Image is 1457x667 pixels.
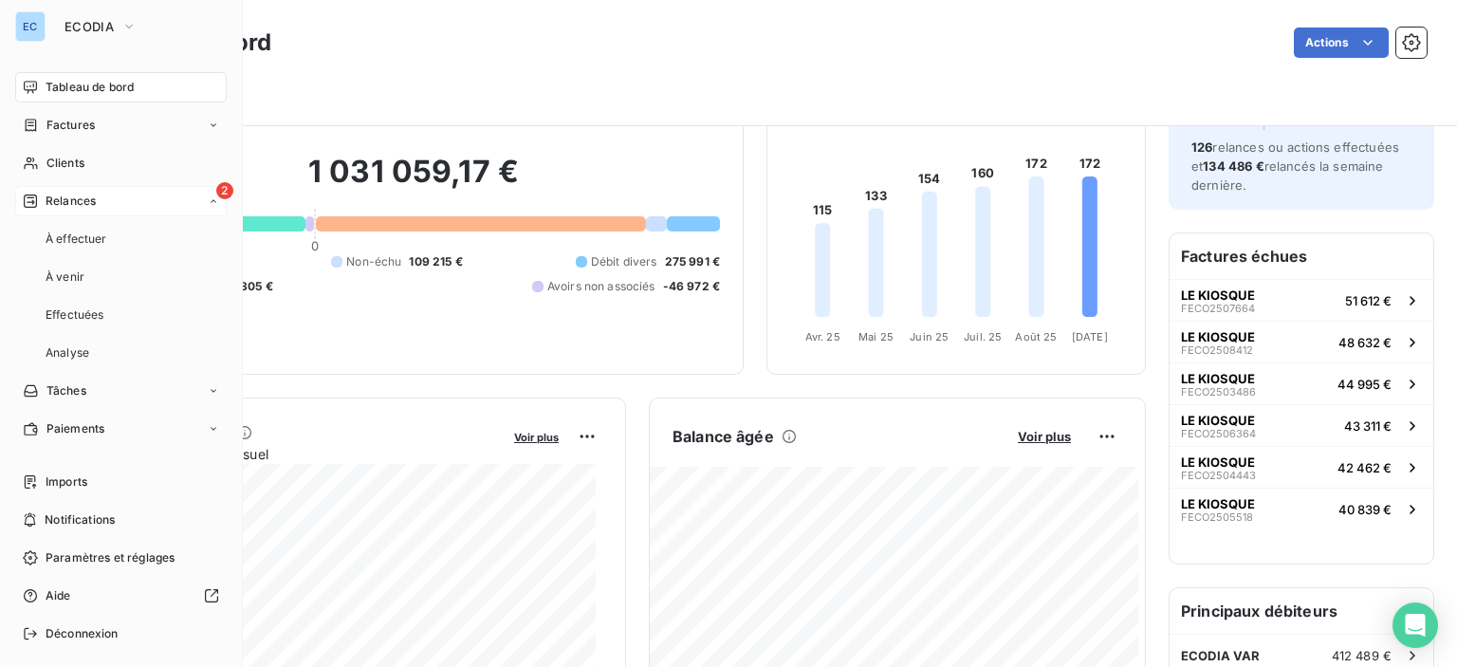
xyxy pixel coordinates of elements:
span: 40 839 € [1338,502,1392,517]
span: 275 991 € [665,253,720,270]
span: Factures [46,117,95,134]
h6: Balance âgée [673,425,774,448]
span: ECODIA VAR [1181,648,1261,663]
span: FECO2505518 [1181,511,1253,523]
span: Débit divers [591,253,657,270]
span: Paramètres et réglages [46,549,175,566]
span: Clients [46,155,84,172]
button: LE KIOSQUEFECO250636443 311 € [1170,404,1433,446]
tspan: Avr. 25 [805,330,840,343]
button: LE KIOSQUEFECO250841248 632 € [1170,321,1433,362]
tspan: Août 25 [1015,330,1057,343]
span: Analyse [46,344,89,361]
span: 2 [216,182,233,199]
button: LE KIOSQUEFECO250348644 995 € [1170,362,1433,404]
span: Voir plus [1018,429,1071,444]
span: LE KIOSQUE [1181,454,1255,470]
button: Voir plus [1012,428,1077,445]
button: LE KIOSQUEFECO250766451 612 € [1170,279,1433,321]
button: LE KIOSQUEFECO250551840 839 € [1170,488,1433,529]
div: EC [15,11,46,42]
button: Actions [1294,28,1389,58]
span: Imports [46,473,87,491]
button: LE KIOSQUEFECO250444342 462 € [1170,446,1433,488]
span: FECO2506364 [1181,428,1256,439]
tspan: Mai 25 [858,330,894,343]
span: Non-échu [346,253,401,270]
h6: Principaux débiteurs [1170,588,1433,634]
tspan: Juin 25 [910,330,949,343]
div: Open Intercom Messenger [1392,602,1438,648]
span: 43 311 € [1344,418,1392,434]
span: FECO2508412 [1181,344,1253,356]
span: LE KIOSQUE [1181,329,1255,344]
span: Relances [46,193,96,210]
span: Notifications [45,511,115,528]
span: LE KIOSQUE [1181,371,1255,386]
span: Tâches [46,382,86,399]
span: 48 632 € [1338,335,1392,350]
span: relances ou actions effectuées et relancés la semaine dernière. [1191,139,1399,193]
span: Tableau de bord [46,79,134,96]
button: Voir plus [508,428,564,445]
span: 412 489 € [1332,648,1392,663]
span: FECO2504443 [1181,470,1256,481]
span: Déconnexion [46,625,119,642]
span: Paiements [46,420,104,437]
span: À effectuer [46,231,107,248]
span: 0 [311,238,319,253]
h6: Factures échues [1170,233,1433,279]
h2: 1 031 059,17 € [107,153,720,210]
span: Effectuées [46,306,104,324]
span: 109 215 € [409,253,462,270]
span: FECO2503486 [1181,386,1256,398]
span: 134 486 € [1203,158,1263,174]
span: LE KIOSQUE [1181,496,1255,511]
span: 126 [1191,139,1212,155]
span: Avoirs non associés [547,278,655,295]
span: -46 972 € [663,278,720,295]
tspan: [DATE] [1072,330,1108,343]
span: Chiffre d'affaires mensuel [107,444,501,464]
span: ECODIA [65,19,114,34]
span: LE KIOSQUE [1181,413,1255,428]
tspan: Juil. 25 [964,330,1002,343]
span: 44 995 € [1337,377,1392,392]
span: 51 612 € [1345,293,1392,308]
span: Voir plus [514,431,559,444]
span: FECO2507664 [1181,303,1255,314]
span: À venir [46,269,84,286]
a: Aide [15,581,227,611]
span: 42 462 € [1337,460,1392,475]
span: LE KIOSQUE [1181,287,1255,303]
span: Aide [46,587,71,604]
